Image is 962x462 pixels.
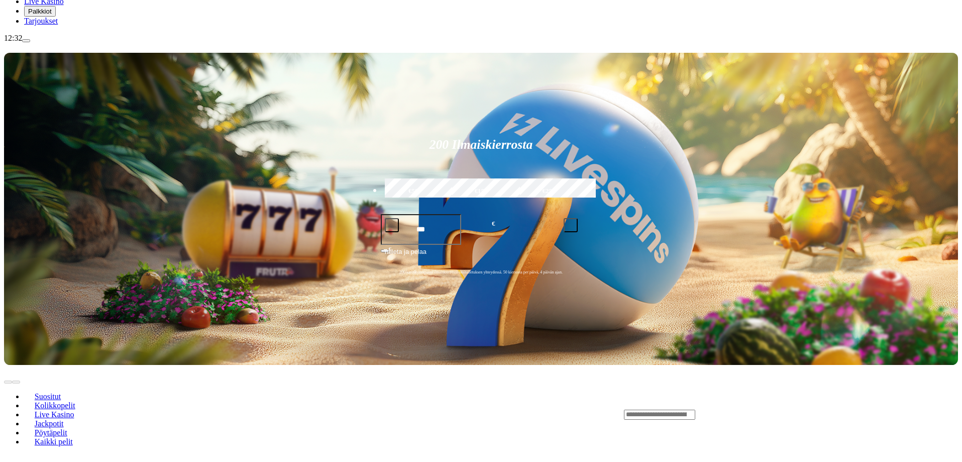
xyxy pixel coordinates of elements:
span: Talleta ja pelaa [384,247,426,265]
a: Suositut [24,389,71,404]
button: Palkkiot [24,6,56,17]
span: Suositut [31,392,65,401]
span: Live Kasino [31,410,78,419]
a: Kaikki pelit [24,434,83,449]
span: Kaikki pelit [31,437,77,446]
span: Palkkiot [28,8,52,15]
label: €150 [450,177,512,206]
span: € [389,246,392,252]
button: Talleta ja pelaa [381,246,582,265]
a: Pöytäpelit [24,425,77,440]
input: Search [624,410,695,420]
nav: Lobby [4,375,604,454]
button: next slide [12,381,20,384]
span: € [492,219,495,229]
span: Jackpotit [31,419,68,428]
span: 12:32 [4,34,22,42]
a: Live Kasino [24,407,84,422]
label: €250 [517,177,580,206]
button: menu [22,39,30,42]
button: minus icon [385,218,399,232]
span: Kolikkopelit [31,401,79,410]
label: €50 [382,177,445,206]
a: Kolikkopelit [24,398,85,413]
a: Tarjoukset [24,17,58,25]
span: Pöytäpelit [31,428,71,437]
a: Jackpotit [24,416,74,431]
button: prev slide [4,381,12,384]
button: plus icon [564,218,578,232]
